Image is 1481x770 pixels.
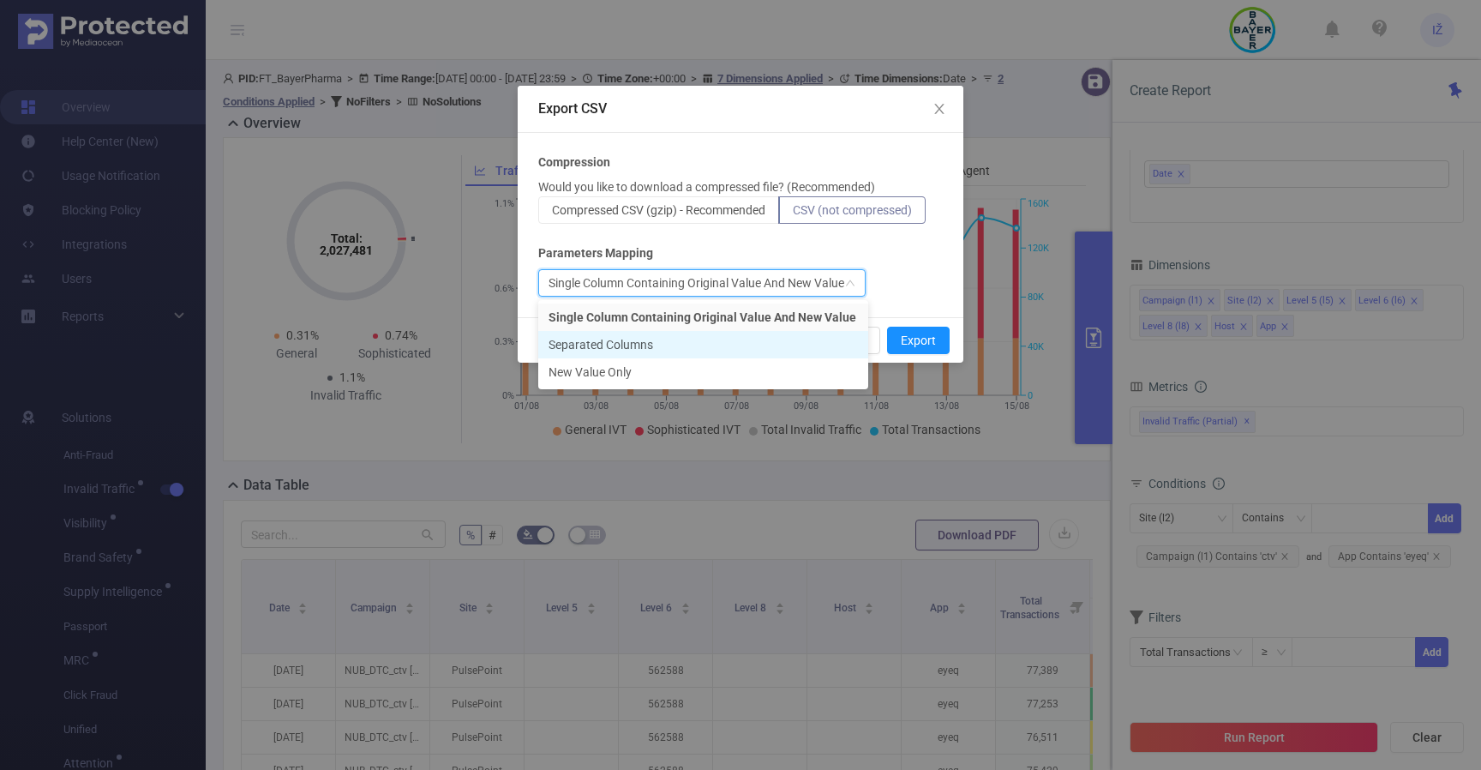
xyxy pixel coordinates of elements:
[793,203,912,217] span: CSV (not compressed)
[538,304,868,331] li: Single Column Containing Original Value And New Value
[538,178,875,196] p: Would you like to download a compressed file? (Recommended)
[932,102,946,116] i: icon: close
[538,99,943,118] div: Export CSV
[538,358,868,386] li: New Value Only
[538,244,653,262] b: Parameters Mapping
[887,327,950,354] button: Export
[538,331,868,358] li: Separated Columns
[549,270,844,296] div: Single Column Containing Original Value And New Value
[845,278,855,290] i: icon: down
[538,153,610,171] b: Compression
[915,86,963,134] button: Close
[552,203,765,217] span: Compressed CSV (gzip) - Recommended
